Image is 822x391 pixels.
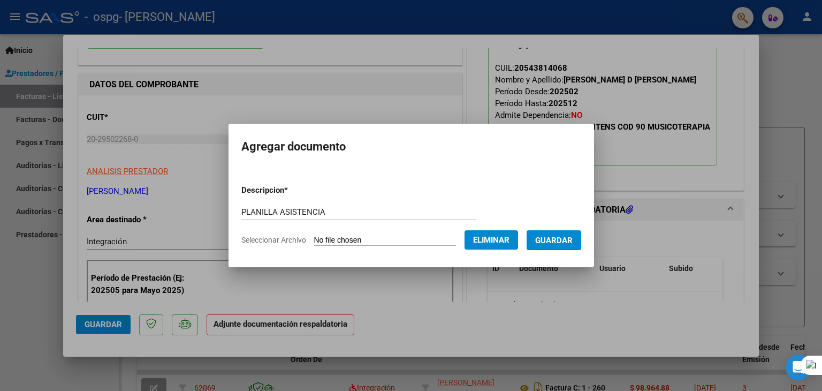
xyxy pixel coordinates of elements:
div: Open Intercom Messenger [786,355,811,380]
span: Seleccionar Archivo [241,236,306,244]
span: Guardar [535,236,573,245]
p: Descripcion [241,184,344,197]
button: Eliminar [465,230,518,250]
button: Guardar [527,230,581,250]
span: Eliminar [473,235,509,245]
h2: Agregar documento [241,137,581,157]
